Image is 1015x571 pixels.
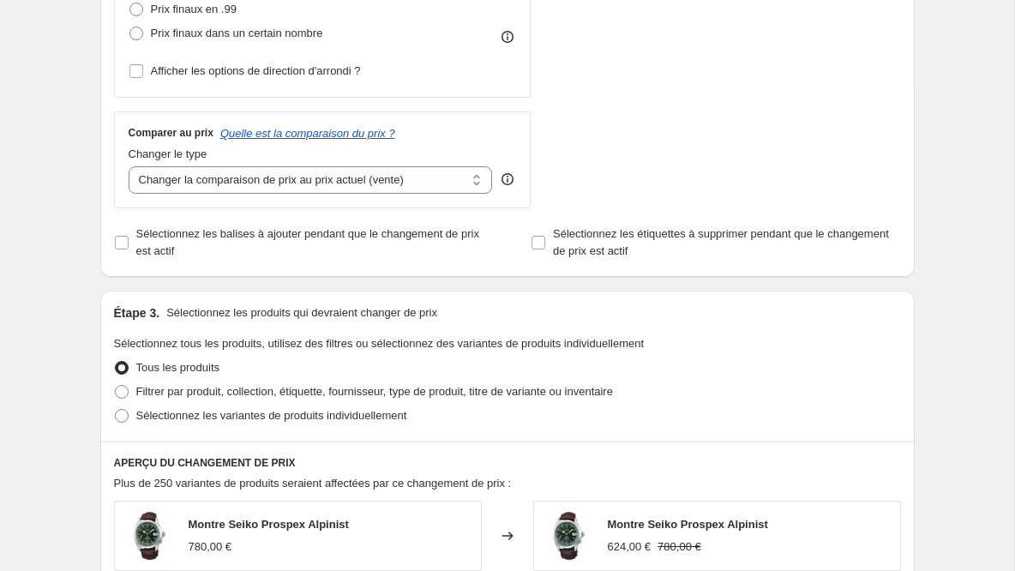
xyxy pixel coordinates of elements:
[608,538,652,556] div: 624,00 €
[136,385,613,398] span: Filtrer par produit, collection, étiquette, fournisseur, type de produit, titre de variante ou in...
[220,127,395,140] button: Quelle est la comparaison du prix ?
[123,510,175,562] img: Montre-Seiko-Prospex-Alpinist-Instant-Montre-32289323_80x.png
[499,171,516,188] div: aide
[114,304,160,322] h2: Étape 3.
[166,304,437,322] p: Sélectionnez les produits qui devraient changer de prix
[151,3,237,15] span: Prix finaux en .99
[189,538,232,556] div: 780,00 €
[658,538,701,556] strike: 780,00 €
[136,227,479,257] span: Sélectionnez les balises à ajouter pendant que le changement de prix est actif
[129,126,213,140] h3: Comparer au prix
[114,456,901,470] h6: APERÇU DU CHANGEMENT DE PRIX
[114,337,645,350] span: Sélectionnez tous les produits, utilisez des filtres ou sélectionnez des variantes de produits in...
[136,409,407,422] span: Sélectionnez les variantes de produits individuellement
[189,518,349,531] span: Montre Seiko Prospex Alpinist
[136,361,220,374] span: Tous les produits
[151,27,323,39] span: Prix finaux dans un certain nombre
[151,64,361,77] span: Afficher les options de direction d'arrondi ?
[129,147,207,160] span: Changer le type
[543,510,594,562] img: Montre-Seiko-Prospex-Alpinist-Instant-Montre-32289323_80x.png
[608,518,768,531] span: Montre Seiko Prospex Alpinist
[114,477,512,490] span: Plus de 250 variantes de produits seraient affectées par ce changement de prix :
[553,227,889,257] span: Sélectionnez les étiquettes à supprimer pendant que le changement de prix est actif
